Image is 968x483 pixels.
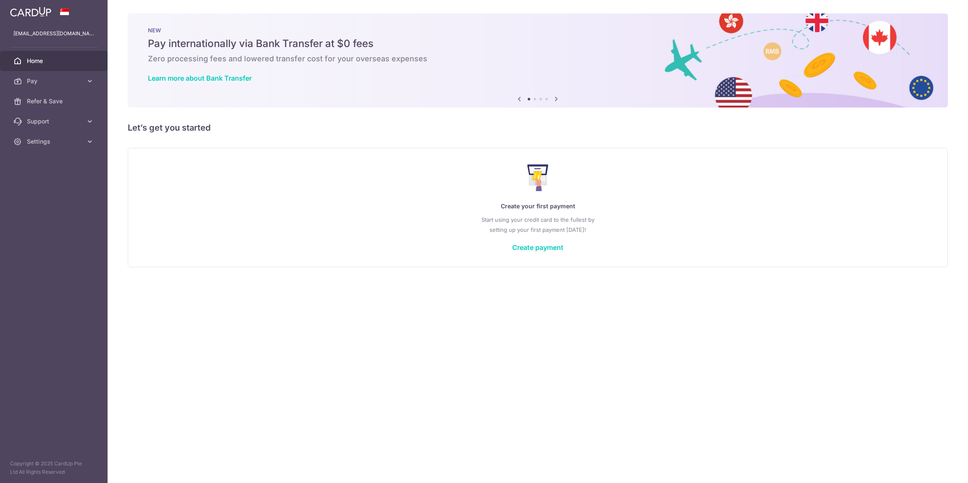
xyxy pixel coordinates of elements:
[128,13,948,108] img: Bank transfer banner
[128,121,948,134] h5: Let’s get you started
[27,57,82,65] span: Home
[145,201,931,211] p: Create your first payment
[27,77,82,85] span: Pay
[27,97,82,105] span: Refer & Save
[10,7,51,17] img: CardUp
[148,27,928,34] p: NEW
[527,164,549,191] img: Make Payment
[512,243,563,252] a: Create payment
[145,215,931,235] p: Start using your credit card to the fullest by setting up your first payment [DATE]!
[19,6,37,13] span: Help
[148,54,928,64] h6: Zero processing fees and lowered transfer cost for your overseas expenses
[148,74,252,82] a: Learn more about Bank Transfer
[148,37,928,50] h5: Pay internationally via Bank Transfer at $0 fees
[27,117,82,126] span: Support
[13,29,94,38] p: [EMAIL_ADDRESS][DOMAIN_NAME]
[27,137,82,146] span: Settings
